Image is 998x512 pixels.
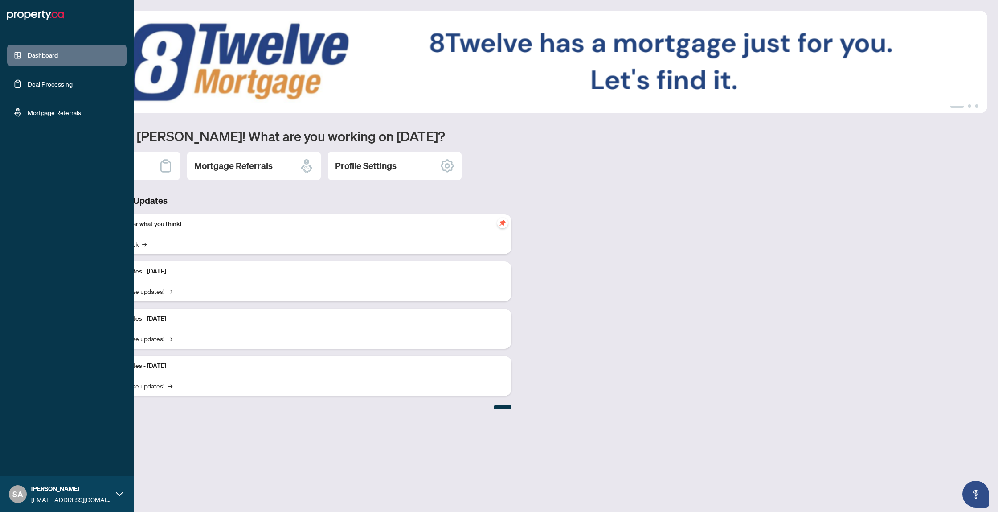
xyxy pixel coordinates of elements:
[94,361,504,371] p: Platform Updates - [DATE]
[950,104,964,108] button: 1
[12,488,23,500] span: SA
[968,104,971,108] button: 2
[46,194,511,207] h3: Brokerage & Industry Updates
[94,267,504,277] p: Platform Updates - [DATE]
[31,495,111,504] span: [EMAIL_ADDRESS][DOMAIN_NAME]
[28,51,58,59] a: Dashboard
[497,218,508,228] span: pushpin
[46,128,987,145] h1: Welcome back [PERSON_NAME]! What are you working on [DATE]?
[46,11,987,113] img: Slide 0
[31,484,111,494] span: [PERSON_NAME]
[168,286,172,296] span: →
[28,108,81,116] a: Mortgage Referrals
[168,334,172,343] span: →
[194,160,273,172] h2: Mortgage Referrals
[962,481,989,508] button: Open asap
[94,314,504,324] p: Platform Updates - [DATE]
[28,80,73,88] a: Deal Processing
[335,160,397,172] h2: Profile Settings
[975,104,978,108] button: 3
[7,8,64,22] img: logo
[168,381,172,391] span: →
[94,219,504,229] p: We want to hear what you think!
[142,239,147,249] span: →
